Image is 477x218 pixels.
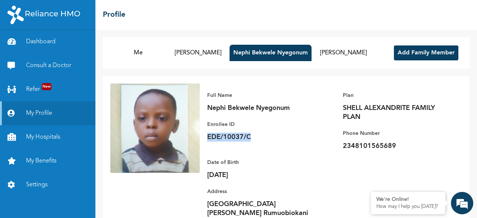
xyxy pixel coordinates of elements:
[110,45,166,61] button: Me
[207,133,312,142] p: EDE/10037/C
[7,6,80,24] img: RelianceHMO's Logo
[122,4,140,22] div: Minimize live chat window
[73,180,142,203] div: FAQs
[207,120,312,129] p: Enrollee ID
[124,77,136,82] div: [DATE]
[39,42,125,52] div: Conversation(s)
[343,129,447,138] p: Phone Number
[207,91,312,100] p: Full Name
[394,45,458,60] button: Add Family Member
[11,74,29,92] img: benefits
[113,155,133,176] div: New conversation
[376,204,440,210] p: How may I help you today?
[343,142,447,151] p: 2348101565689
[207,187,312,196] p: Address
[103,9,125,20] h2: Profile
[37,74,107,84] span: Taofeek
[207,171,312,180] p: [DATE]
[110,83,200,173] img: Enrollee
[170,45,226,61] button: [PERSON_NAME]
[315,45,371,61] button: [PERSON_NAME]
[230,45,312,61] button: Nephi Bekwele Nyegonum
[42,83,51,90] span: New
[343,91,447,100] p: Plan
[207,104,312,113] p: Nephi Bekwele Nyegonum
[343,104,447,121] p: SHELL ALEXANDRITE FAMILY PLAN
[37,84,131,92] div: Hello please I want to find out, is it possible to take treatment from a pharmacy close to my hou...
[207,158,312,167] p: Date of Birth
[376,196,440,203] div: We're Online!
[4,193,73,199] span: Conversation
